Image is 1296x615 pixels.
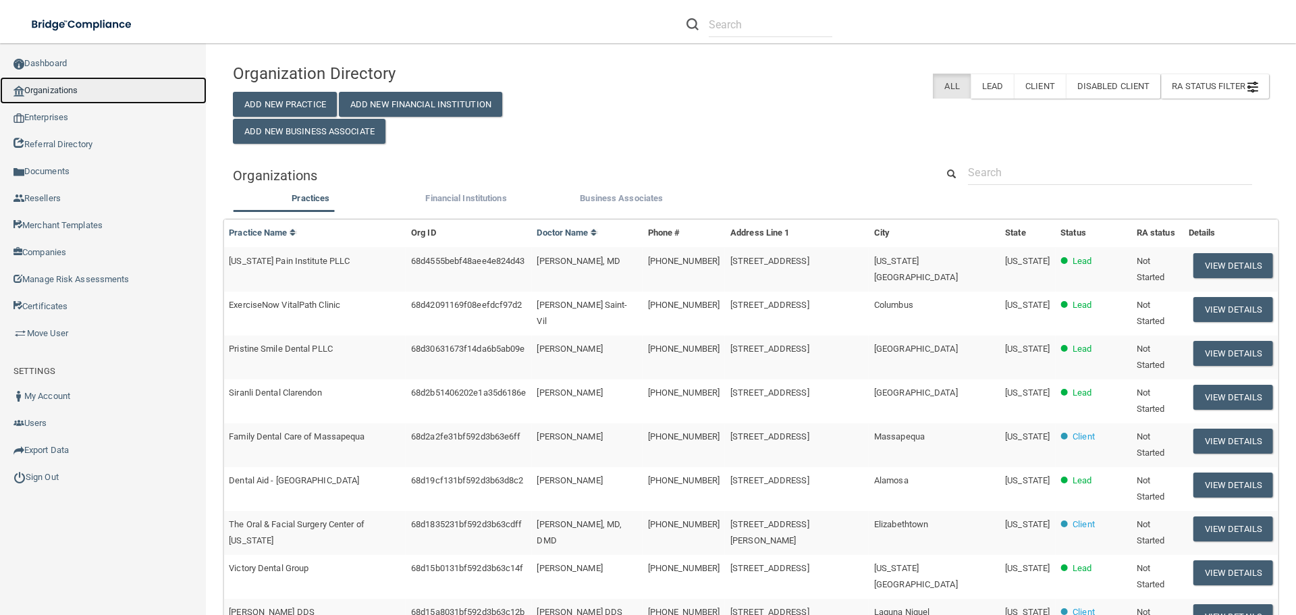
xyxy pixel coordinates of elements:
[874,563,958,589] span: [US_STATE][GEOGRAPHIC_DATA]
[1193,341,1273,366] button: View Details
[648,256,720,266] span: [PHONE_NUMBER]
[709,12,832,37] input: Search
[874,431,925,442] span: Massapequa
[537,431,602,442] span: [PERSON_NAME]
[686,18,699,30] img: ic-search.3b580494.png
[1137,519,1165,545] span: Not Started
[730,344,809,354] span: [STREET_ADDRESS]
[648,519,720,529] span: [PHONE_NUMBER]
[1193,473,1273,498] button: View Details
[1073,560,1091,577] p: Lead
[13,113,24,123] img: enterprise.0d942306.png
[537,475,602,485] span: [PERSON_NAME]
[648,475,720,485] span: [PHONE_NUMBER]
[648,344,720,354] span: [PHONE_NUMBER]
[874,300,913,310] span: Columbus
[425,193,506,203] span: Financial Institutions
[1137,475,1165,502] span: Not Started
[580,193,663,203] span: Business Associates
[551,190,693,207] label: Business Associates
[1073,253,1091,269] p: Lead
[1073,473,1091,489] p: Lead
[1137,344,1165,370] span: Not Started
[537,387,602,398] span: [PERSON_NAME]
[1193,253,1273,278] button: View Details
[1055,219,1131,247] th: Status
[537,228,597,238] a: Doctor Name
[648,387,720,398] span: [PHONE_NUMBER]
[1005,387,1050,398] span: [US_STATE]
[725,219,869,247] th: Address Line 1
[13,193,24,204] img: ic_reseller.de258add.png
[229,475,359,485] span: Dental Aid - [GEOGRAPHIC_DATA]
[13,445,24,456] img: icon-export.b9366987.png
[1137,256,1165,282] span: Not Started
[1137,431,1165,458] span: Not Started
[229,256,350,266] span: [US_STATE] Pain Institute PLLC
[233,168,917,183] h5: Organizations
[730,475,809,485] span: [STREET_ADDRESS]
[13,391,24,402] img: ic_user_dark.df1a06c3.png
[233,65,565,82] h4: Organization Directory
[13,59,24,70] img: ic_dashboard_dark.d01f4a41.png
[537,344,602,354] span: [PERSON_NAME]
[1005,256,1050,266] span: [US_STATE]
[730,519,809,545] span: [STREET_ADDRESS][PERSON_NAME]
[874,256,958,282] span: [US_STATE][GEOGRAPHIC_DATA]
[411,519,522,529] span: 68d1835231bf592d3b63cdff
[648,563,720,573] span: [PHONE_NUMBER]
[411,563,523,573] span: 68d15b0131bf592d3b63c14f
[1073,385,1091,401] p: Lead
[233,190,388,210] li: Practices
[411,475,523,485] span: 68d19cf131bf592d3b63d8c2
[411,300,522,310] span: 68d42091169f08eefdcf97d2
[1005,475,1050,485] span: [US_STATE]
[874,519,928,529] span: Elizabethtown
[1183,219,1278,247] th: Details
[730,431,809,442] span: [STREET_ADDRESS]
[240,190,381,207] label: Practices
[1137,300,1165,326] span: Not Started
[1005,563,1050,573] span: [US_STATE]
[388,190,543,210] li: Financial Institutions
[537,519,622,545] span: [PERSON_NAME], MD, DMD
[1073,516,1095,533] p: Client
[1005,300,1050,310] span: [US_STATE]
[411,344,524,354] span: 68d30631673f14da6b5ab09e
[869,219,1000,247] th: City
[1000,219,1055,247] th: State
[730,387,809,398] span: [STREET_ADDRESS]
[229,519,364,545] span: The Oral & Facial Surgery Center of [US_STATE]
[968,160,1252,185] input: Search
[1137,387,1165,414] span: Not Started
[1247,82,1258,92] img: icon-filter@2x.21656d0b.png
[13,167,24,178] img: icon-documents.8dae5593.png
[874,475,909,485] span: Alamosa
[537,300,627,326] span: [PERSON_NAME] Saint-Vil
[537,563,602,573] span: [PERSON_NAME]
[1193,429,1273,454] button: View Details
[537,256,620,266] span: [PERSON_NAME], MD
[1131,219,1183,247] th: RA status
[730,300,809,310] span: [STREET_ADDRESS]
[411,387,526,398] span: 68d2b51406202e1a35d6186e
[229,300,340,310] span: ExerciseNow VitalPath Clinic
[229,344,333,354] span: Pristine Smile Dental PLLC
[1066,74,1161,99] label: Disabled Client
[1005,431,1050,442] span: [US_STATE]
[229,563,308,573] span: Victory Dental Group
[395,190,537,207] label: Financial Institutions
[20,11,144,38] img: bridge_compliance_login_screen.278c3ca4.svg
[13,471,26,483] img: ic_power_dark.7ecde6b1.png
[1005,519,1050,529] span: [US_STATE]
[730,563,809,573] span: [STREET_ADDRESS]
[1172,81,1258,91] span: RA Status Filter
[1073,341,1091,357] p: Lead
[229,387,321,398] span: Siranli Dental Clarendon
[1014,74,1066,99] label: Client
[1137,563,1165,589] span: Not Started
[544,190,699,210] li: Business Associate
[13,86,24,97] img: organization-icon.f8decf85.png
[13,363,55,379] label: SETTINGS
[648,300,720,310] span: [PHONE_NUMBER]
